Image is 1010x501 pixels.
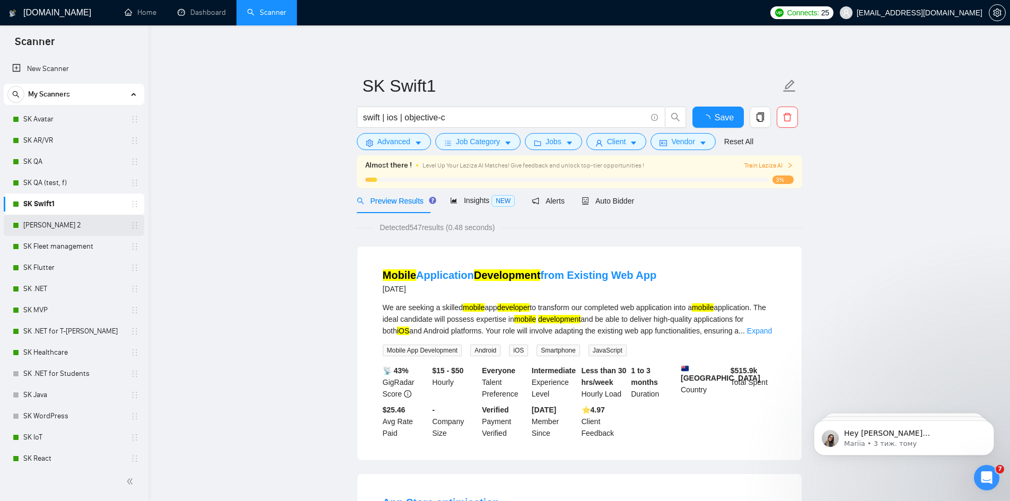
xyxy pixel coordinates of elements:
[383,366,409,375] b: 📡 43%
[23,109,124,130] a: SK Avatar
[842,9,850,16] span: user
[582,197,589,205] span: robot
[692,303,714,312] mark: mobile
[130,306,139,314] span: holder
[9,5,16,22] img: logo
[532,197,565,205] span: Alerts
[744,161,793,171] button: Train Laziza AI
[532,197,539,205] span: notification
[538,315,581,323] mark: development
[365,160,412,171] span: Almost there !
[974,465,999,490] iframe: Intercom live chat
[23,384,124,406] a: SK Java
[366,139,373,147] span: setting
[463,303,485,312] mark: mobile
[130,348,139,357] span: holder
[23,342,124,363] a: SK Healthcare
[415,139,422,147] span: caret-down
[363,111,646,124] input: Search Freelance Jobs...
[534,139,541,147] span: folder
[12,58,136,80] a: New Scanner
[631,366,658,386] b: 1 to 3 months
[456,136,500,147] span: Job Category
[692,107,744,128] button: Save
[23,215,124,236] a: [PERSON_NAME] 2
[23,130,124,151] a: SK AR/VR
[595,139,603,147] span: user
[665,112,686,122] span: search
[397,327,409,335] mark: iOS
[4,58,144,80] li: New Scanner
[383,406,406,414] b: $25.46
[532,366,576,375] b: Intermediate
[357,133,431,150] button: settingAdvancedcaret-down
[383,345,462,356] span: Mobile App Development
[480,404,530,439] div: Payment Verified
[715,111,734,124] span: Save
[247,8,286,17] a: searchScanner
[630,139,637,147] span: caret-down
[821,7,829,19] span: 25
[423,162,644,169] span: Level Up Your Laziza AI Matches! Give feedback and unlock top-tier opportunities !
[989,4,1006,21] button: setting
[651,114,658,121] span: info-circle
[681,365,760,382] b: [GEOGRAPHIC_DATA]
[383,269,657,281] a: MobileApplicationDevelopmentfrom Existing Web App
[747,327,772,335] a: Expand
[178,8,226,17] a: dashboardDashboard
[450,196,515,205] span: Insights
[996,465,1004,473] span: 7
[383,269,416,281] mark: Mobile
[679,365,728,400] div: Country
[23,236,124,257] a: SK Fleet management
[130,433,139,442] span: holder
[579,365,629,400] div: Hourly Load
[381,365,431,400] div: GigRadar Score
[130,179,139,187] span: holder
[363,73,780,99] input: Scanner name...
[130,157,139,166] span: holder
[750,107,771,128] button: copy
[497,303,530,312] mark: developer
[23,427,124,448] a: SK IoT
[699,139,707,147] span: caret-down
[798,398,1010,472] iframe: Intercom notifications повідомлення
[480,365,530,400] div: Talent Preference
[130,221,139,230] span: holder
[130,263,139,272] span: holder
[23,300,124,321] a: SK MVP
[23,172,124,194] a: SK QA (test, f)
[989,8,1005,17] span: setting
[787,7,819,19] span: Connects:
[681,365,689,372] img: 🇳🇿
[989,8,1006,17] a: setting
[530,365,579,400] div: Experience Level
[7,86,24,103] button: search
[6,34,63,56] span: Scanner
[787,162,793,169] span: right
[430,365,480,400] div: Hourly
[482,406,509,414] b: Verified
[377,136,410,147] span: Advanced
[430,404,480,439] div: Company Size
[582,406,605,414] b: ⭐️ 4.97
[23,406,124,427] a: SK WordPress
[23,257,124,278] a: SK Flutter
[772,175,794,184] span: 3%
[444,139,452,147] span: bars
[777,107,798,128] button: delete
[23,363,124,384] a: SK .NET for Students
[130,454,139,463] span: holder
[130,391,139,399] span: holder
[728,365,778,400] div: Total Spent
[491,195,515,207] span: NEW
[28,84,70,105] span: My Scanners
[130,370,139,378] span: holder
[546,136,561,147] span: Jobs
[125,8,156,17] a: homeHome
[474,269,541,281] mark: Development
[702,115,715,123] span: loading
[130,327,139,336] span: holder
